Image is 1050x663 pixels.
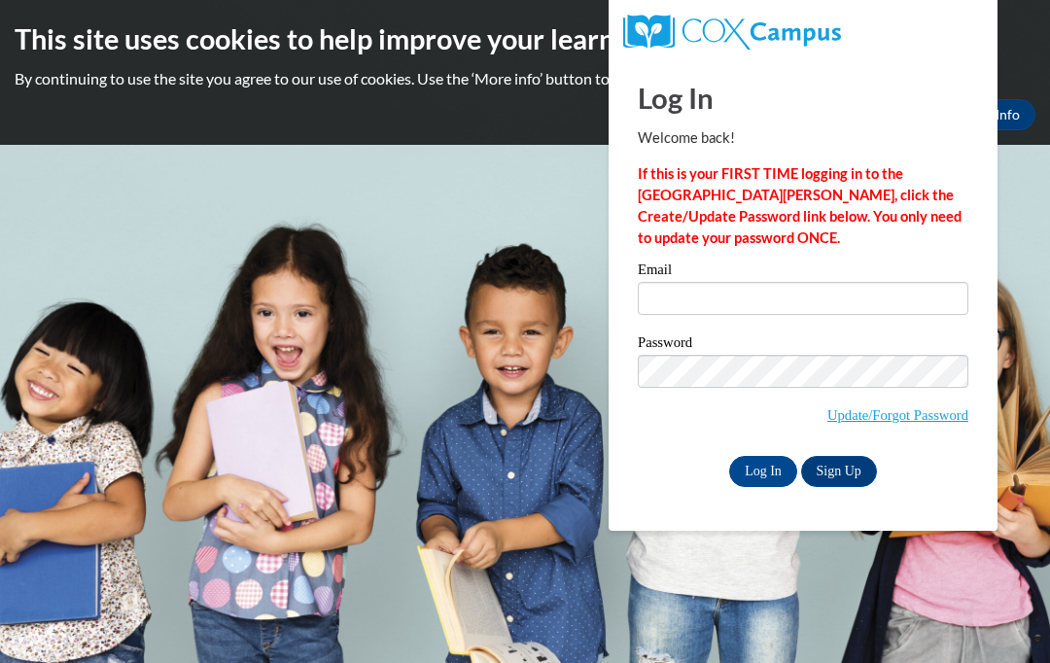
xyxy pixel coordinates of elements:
[638,165,962,246] strong: If this is your FIRST TIME logging in to the [GEOGRAPHIC_DATA][PERSON_NAME], click the Create/Upd...
[638,335,968,355] label: Password
[638,127,968,149] p: Welcome back!
[623,15,841,50] img: COX Campus
[15,68,1035,89] p: By continuing to use the site you agree to our use of cookies. Use the ‘More info’ button to read...
[729,456,797,487] input: Log In
[972,585,1034,647] iframe: Button to launch messaging window
[15,19,1035,58] h2: This site uses cookies to help improve your learning experience.
[638,78,968,118] h1: Log In
[801,456,877,487] a: Sign Up
[638,262,968,282] label: Email
[827,407,968,423] a: Update/Forgot Password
